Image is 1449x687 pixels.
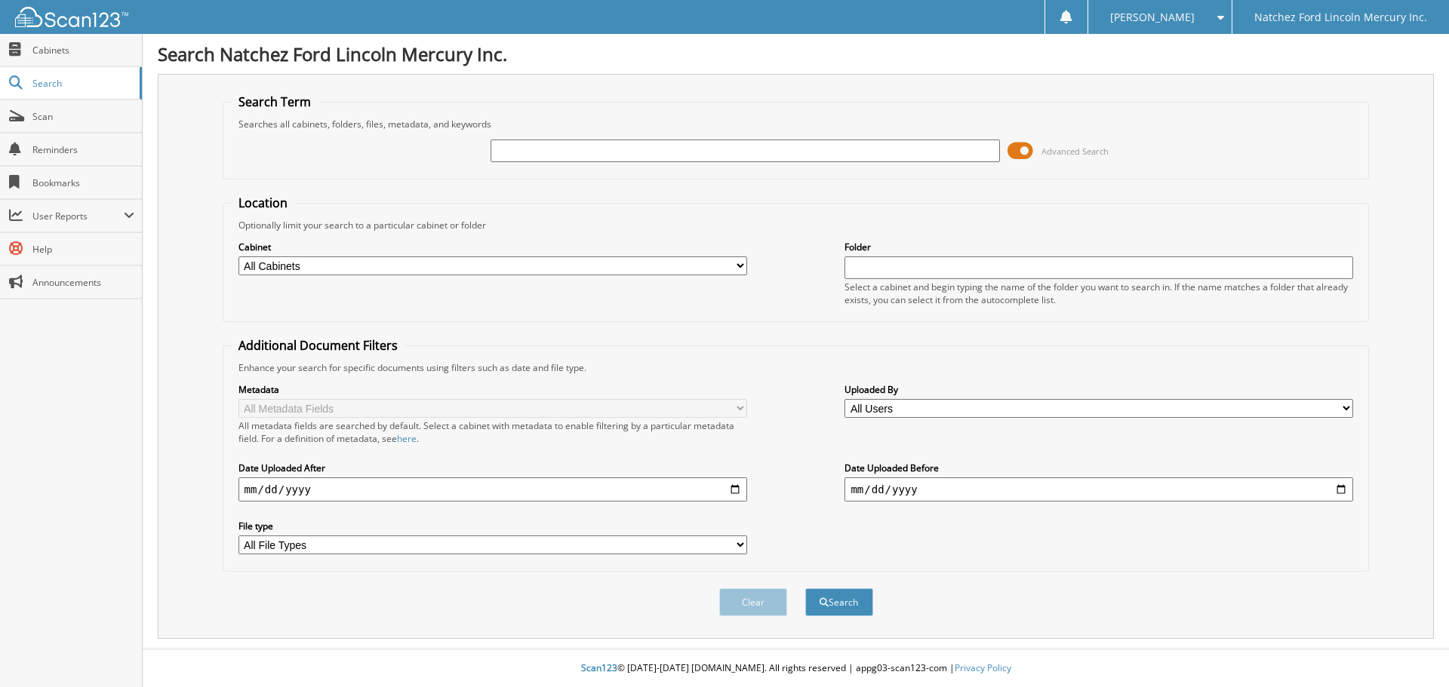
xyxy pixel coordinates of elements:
input: end [844,477,1353,501]
span: Scan123 [581,661,617,674]
span: Cabinets [32,44,134,57]
label: Metadata [238,383,747,396]
span: Help [32,243,134,256]
span: Bookmarks [32,176,134,189]
label: Date Uploaded Before [844,462,1353,474]
span: Scan [32,110,134,123]
span: Natchez Ford Lincoln Mercury Inc. [1254,13,1427,22]
legend: Location [231,195,295,211]
legend: Additional Document Filters [231,337,405,354]
span: Search [32,77,132,90]
div: Enhance your search for specific documents using filters such as date and file type. [231,361,1361,374]
button: Clear [719,588,787,616]
img: scan123-logo-white.svg [15,7,128,27]
span: User Reports [32,210,124,222]
div: Select a cabinet and begin typing the name of the folder you want to search in. If the name match... [844,281,1353,306]
span: Announcements [32,276,134,289]
span: Reminders [32,143,134,156]
label: Uploaded By [844,383,1353,396]
label: File type [238,520,747,532]
input: start [238,477,747,501]
div: Optionally limit your search to a particular cabinet or folder [231,219,1361,232]
span: Advanced Search [1041,146,1109,157]
label: Cabinet [238,241,747,253]
div: © [DATE]-[DATE] [DOMAIN_NAME]. All rights reserved | appg03-scan123-com | [143,650,1449,687]
label: Date Uploaded After [238,462,747,474]
button: Search [805,588,873,616]
legend: Search Term [231,94,318,110]
div: All metadata fields are searched by default. Select a cabinet with metadata to enable filtering b... [238,419,747,445]
h1: Search Natchez Ford Lincoln Mercury Inc. [158,41,1434,66]
span: [PERSON_NAME] [1110,13,1195,22]
div: Searches all cabinets, folders, files, metadata, and keywords [231,118,1361,130]
a: here [397,432,417,445]
label: Folder [844,241,1353,253]
a: Privacy Policy [955,661,1011,674]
